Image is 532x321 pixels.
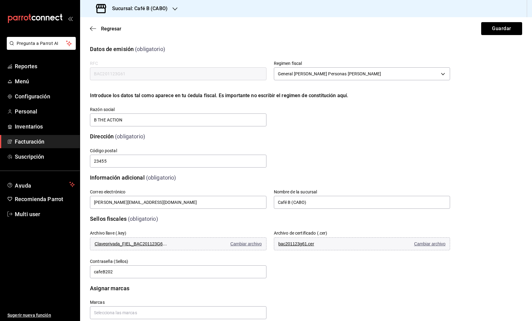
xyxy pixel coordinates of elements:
[278,241,352,246] span: bac201123g61.cer
[90,306,266,319] input: Selecciona las marcas
[90,149,266,153] label: Código postal
[90,259,266,264] label: Contraseña (Sellos)
[146,173,176,182] div: (obligatorio)
[230,241,262,246] span: Cambiar archivo
[90,107,266,112] label: Razón social
[7,37,76,50] button: Pregunta a Parrot AI
[15,153,75,161] span: Suscripción
[90,237,266,250] button: Claveprivada_FIEL_BAC201123G61_20210409_115955.keyCambiar archivo
[17,40,66,47] span: Pregunta a Parrot AI
[90,231,127,235] label: Archivo llave (.key)
[101,26,121,32] span: Regresar
[90,92,450,99] div: Introduce los datos tal como aparece en tu ćedula fiscal. Es importante no escribir el regimen de...
[15,122,75,131] span: Inventarios
[4,45,76,51] a: Pregunta a Parrot AI
[128,215,158,223] div: (obligatorio)
[90,45,134,53] div: Datos de emisión
[414,241,445,246] span: Cambiar archivo
[115,132,145,141] div: (obligatorio)
[278,71,381,77] span: General [PERSON_NAME] Personas [PERSON_NAME]
[90,61,266,65] label: RFC
[135,45,165,53] div: (obligatorio)
[90,132,114,141] div: Dirección
[15,62,75,70] span: Reportes
[15,92,75,101] span: Configuración
[107,5,168,12] h3: Sucursal: Café B (CABO)
[90,190,266,194] label: Correo electrónico
[274,237,450,250] button: bac201123g61.cerCambiar archivo
[90,173,145,182] div: Información adicional
[68,16,73,21] button: open_drawer_menu
[274,231,327,235] label: Archivo de certificado (.cer)
[274,61,450,65] label: Regimen fiscal
[15,195,75,203] span: Recomienda Parrot
[90,215,127,223] div: Sellos fiscales
[15,181,67,188] span: Ayuda
[90,284,129,292] div: Asignar marcas
[15,137,75,146] span: Facturación
[481,22,522,35] button: Guardar
[90,155,266,168] input: Obligatorio
[90,300,266,305] h6: Marcas
[95,241,169,246] span: Claveprivada_FIEL_BAC201123G61_20210409_115955.key
[15,77,75,85] span: Menú
[15,210,75,218] span: Multi user
[7,312,75,319] span: Sugerir nueva función
[15,107,75,116] span: Personal
[90,26,121,32] button: Regresar
[274,190,450,194] label: Nombre de la sucursal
